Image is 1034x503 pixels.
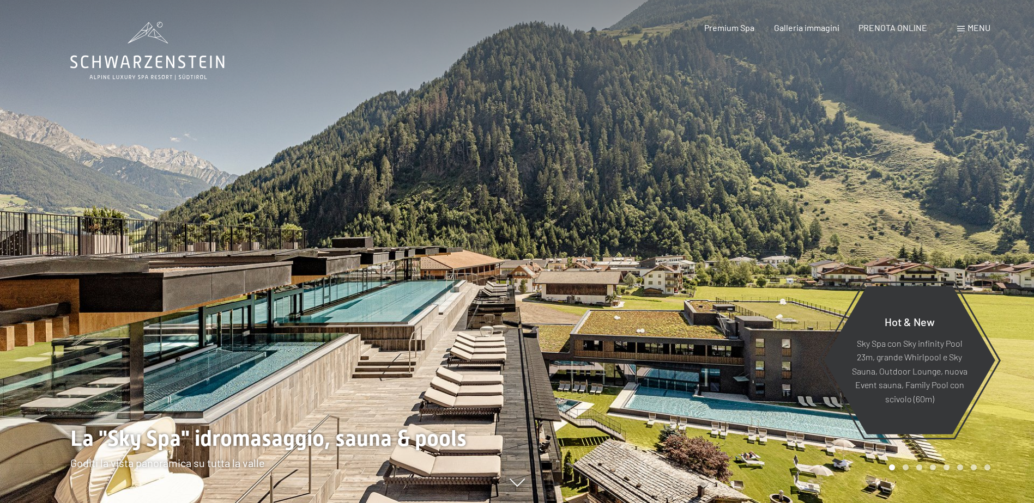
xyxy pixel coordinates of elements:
div: Carousel Page 7 [971,464,977,470]
div: Carousel Page 4 [930,464,936,470]
div: Carousel Pagination [885,464,990,470]
div: Carousel Page 5 [944,464,950,470]
div: Carousel Page 1 (Current Slide) [889,464,895,470]
p: Sky Spa con Sky infinity Pool 23m, grande Whirlpool e Sky Sauna, Outdoor Lounge, nuova Event saun... [850,336,969,406]
span: Menu [968,22,990,33]
a: Hot & New Sky Spa con Sky infinity Pool 23m, grande Whirlpool e Sky Sauna, Outdoor Lounge, nuova ... [823,285,996,435]
span: Hot & New [885,315,935,328]
div: Carousel Page 8 [984,464,990,470]
a: Galleria immagini [774,22,839,33]
div: Carousel Page 2 [903,464,909,470]
div: Carousel Page 3 [916,464,922,470]
div: Carousel Page 6 [957,464,963,470]
a: Premium Spa [704,22,754,33]
a: PRENOTA ONLINE [858,22,927,33]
